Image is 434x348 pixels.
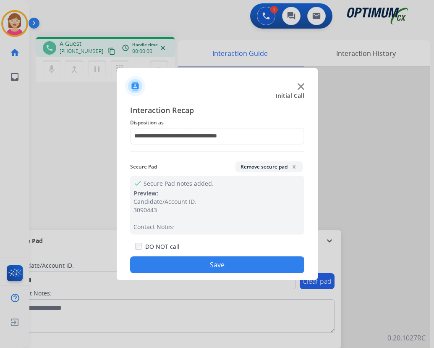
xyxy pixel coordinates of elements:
[130,256,304,273] button: Save
[133,179,140,186] mat-icon: check
[130,162,157,172] span: Secure Pad
[291,163,298,170] span: x
[133,198,301,231] div: Candidate/Account ID: 3090443 Contact Notes:
[130,118,304,128] span: Disposition as
[133,189,158,197] span: Preview:
[387,333,426,343] p: 0.20.1027RC
[130,151,304,152] img: contact-recap-line.svg
[235,161,303,172] button: Remove secure padx
[145,243,180,251] label: DO NOT call
[130,104,304,118] span: Interaction Recap
[130,176,304,235] div: Secure Pad notes added.
[125,76,145,96] img: contactIcon
[276,92,304,100] span: Initial Call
